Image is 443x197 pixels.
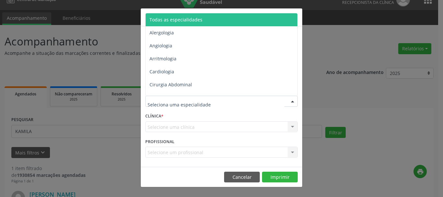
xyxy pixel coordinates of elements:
button: Cancelar [224,172,260,183]
h5: Relatório de agendamentos [145,13,220,21]
label: PROFISSIONAL [145,137,174,147]
button: Imprimir [262,172,298,183]
span: Cirurgia Abdominal [150,81,192,88]
span: Todas as especialidades [150,17,202,23]
input: Seleciona uma especialidade [148,98,284,111]
button: Close [289,8,302,24]
span: Angiologia [150,43,172,49]
span: Cardiologia [150,68,174,75]
span: Alergologia [150,30,174,36]
span: Cirurgia Bariatrica [150,94,189,101]
label: CLÍNICA [145,111,163,121]
span: Arritmologia [150,55,176,62]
